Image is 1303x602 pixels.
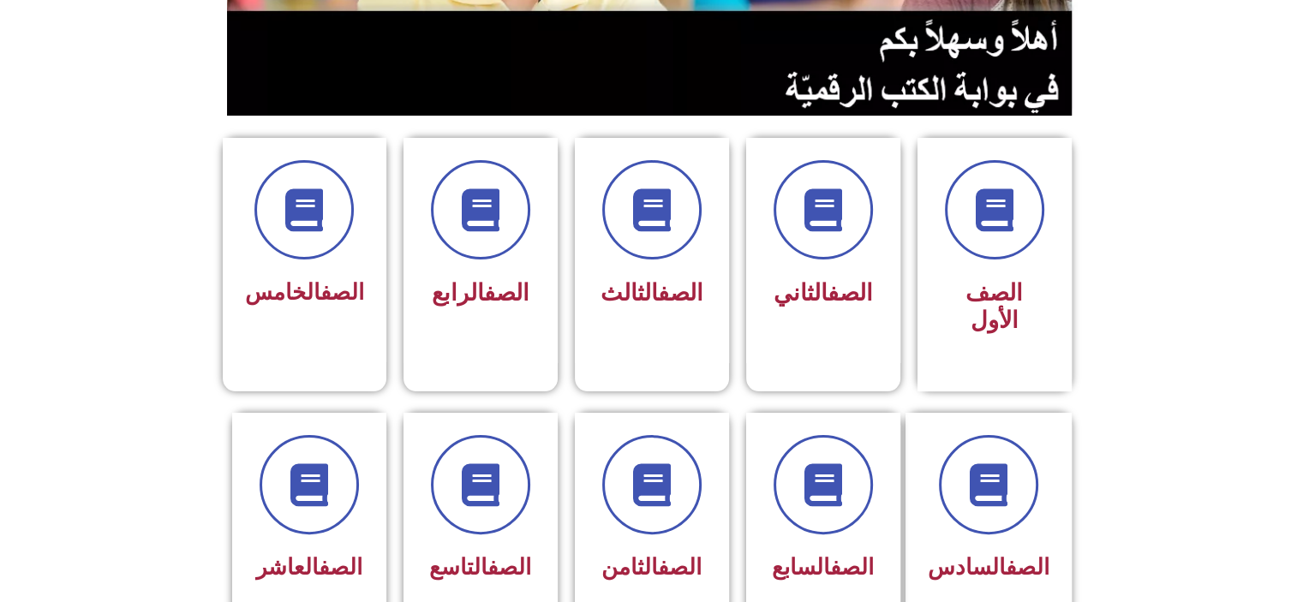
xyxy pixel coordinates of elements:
[319,554,362,580] a: الصف
[432,279,529,307] span: الرابع
[487,554,531,580] a: الصف
[256,554,362,580] span: العاشر
[484,279,529,307] a: الصف
[928,554,1049,580] span: السادس
[965,279,1023,334] span: الصف الأول
[601,279,703,307] span: الثالث
[1006,554,1049,580] a: الصف
[658,554,702,580] a: الصف
[429,554,531,580] span: التاسع
[774,279,873,307] span: الثاني
[772,554,874,580] span: السابع
[601,554,702,580] span: الثامن
[830,554,874,580] a: الصف
[828,279,873,307] a: الصف
[320,279,364,305] a: الصف
[245,279,364,305] span: الخامس
[658,279,703,307] a: الصف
